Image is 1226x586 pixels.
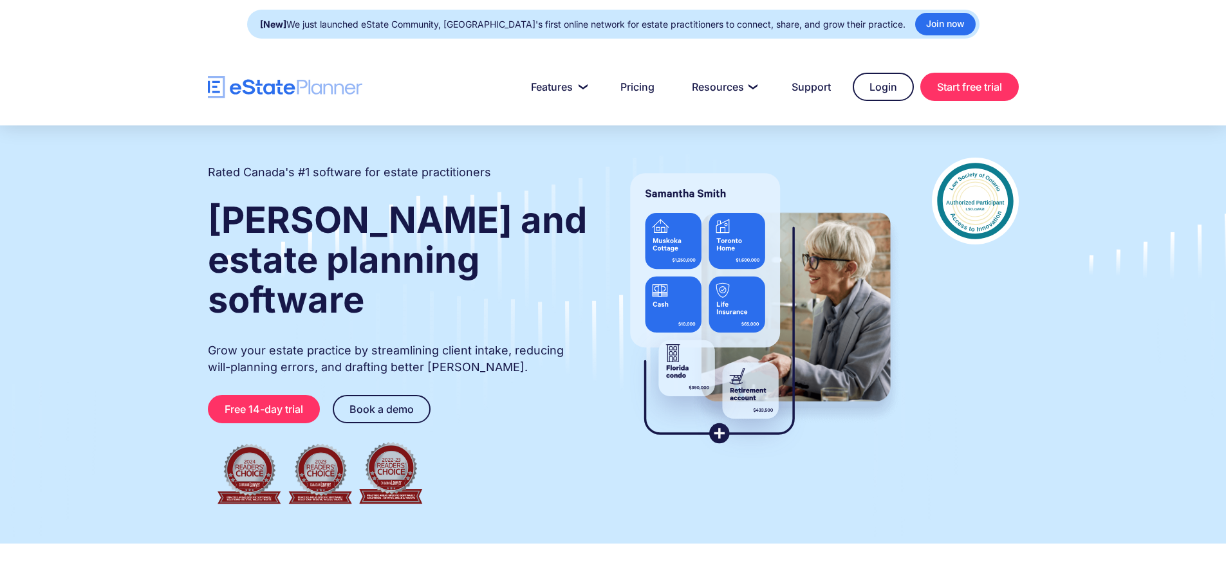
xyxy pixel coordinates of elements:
[333,395,431,423] a: Book a demo
[915,13,976,35] a: Join now
[208,342,589,376] p: Grow your estate practice by streamlining client intake, reducing will-planning errors, and draft...
[605,74,670,100] a: Pricing
[515,74,599,100] a: Features
[615,158,906,460] img: estate planner showing wills to their clients, using eState Planner, a leading estate planning so...
[208,76,362,98] a: home
[853,73,914,101] a: Login
[776,74,846,100] a: Support
[676,74,770,100] a: Resources
[208,198,587,322] strong: [PERSON_NAME] and estate planning software
[260,19,286,30] strong: [New]
[920,73,1019,101] a: Start free trial
[208,395,320,423] a: Free 14-day trial
[260,15,906,33] div: We just launched eState Community, [GEOGRAPHIC_DATA]'s first online network for estate practition...
[208,164,491,181] h2: Rated Canada's #1 software for estate practitioners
